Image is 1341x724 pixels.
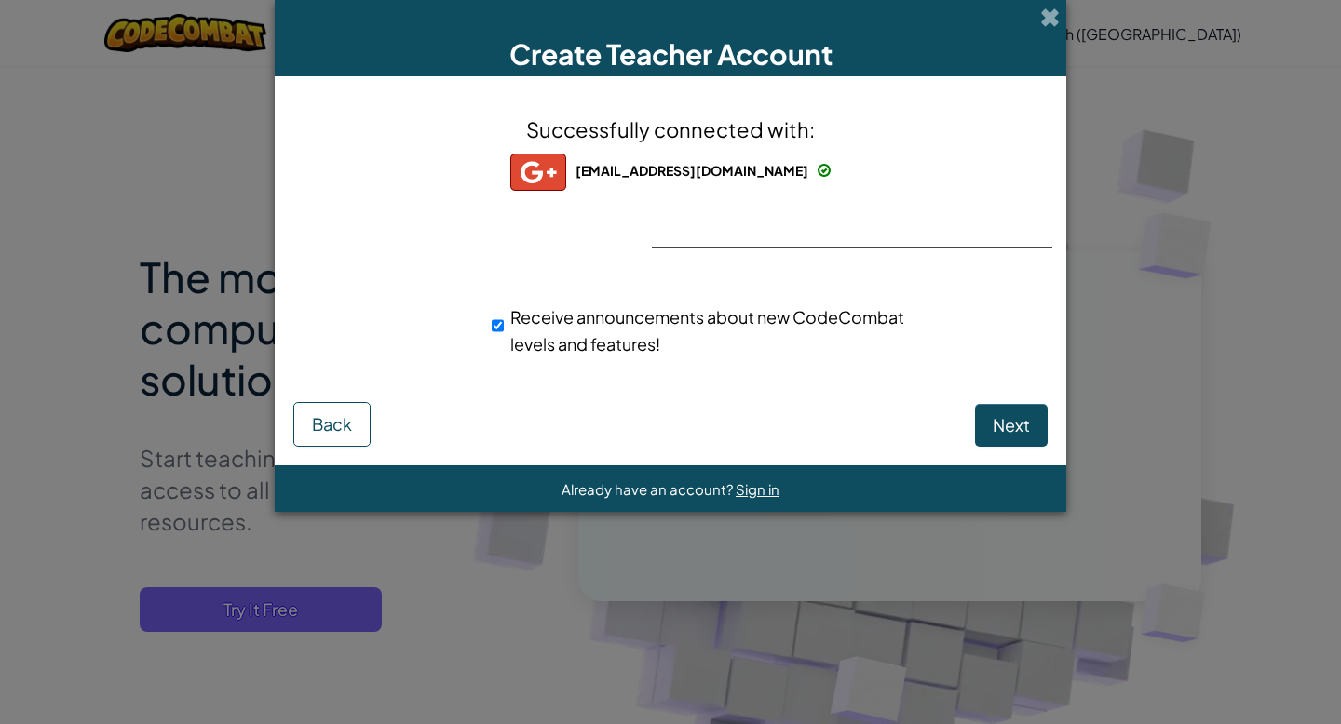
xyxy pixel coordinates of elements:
[510,154,566,191] img: gplus_small.png
[526,116,815,142] span: Successfully connected with:
[510,306,904,355] span: Receive announcements about new CodeCombat levels and features!
[975,404,1048,447] button: Next
[576,162,808,179] span: [EMAIL_ADDRESS][DOMAIN_NAME]
[562,480,736,498] span: Already have an account?
[492,307,504,344] input: Receive announcements about new CodeCombat levels and features!
[509,36,833,72] span: Create Teacher Account
[736,480,779,498] a: Sign in
[312,413,352,435] span: Back
[993,414,1030,436] span: Next
[293,402,371,447] button: Back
